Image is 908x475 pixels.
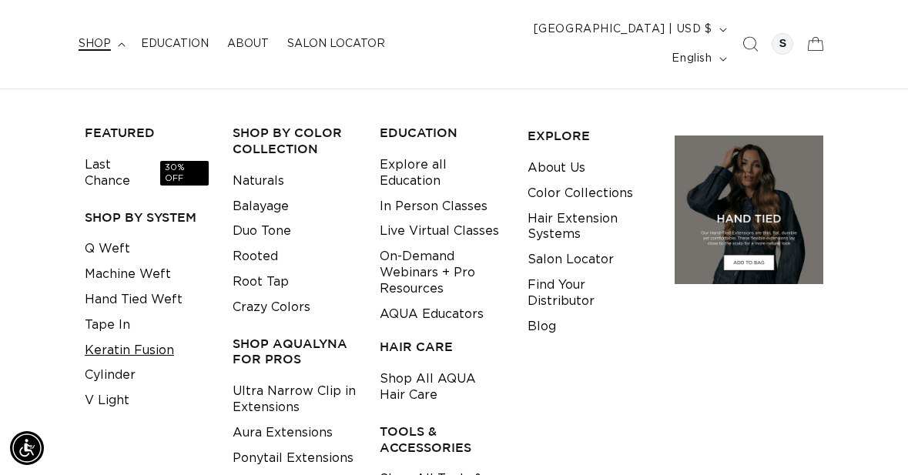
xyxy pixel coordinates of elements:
[528,156,585,181] a: About Us
[85,388,129,413] a: V Light
[85,313,130,338] a: Tape In
[10,431,44,465] div: Accessibility Menu
[233,295,310,320] a: Crazy Colors
[233,379,357,420] a: Ultra Narrow Clip in Extensions
[524,15,733,44] button: [GEOGRAPHIC_DATA] | USD $
[733,27,767,61] summary: Search
[672,51,712,67] span: English
[534,22,712,38] span: [GEOGRAPHIC_DATA] | USD $
[380,152,504,194] a: Explore all Education
[233,420,333,446] a: Aura Extensions
[380,302,484,327] a: AQUA Educators
[85,338,174,363] a: Keratin Fusion
[380,194,488,219] a: In Person Classes
[528,273,652,314] a: Find Your Distributor
[233,219,291,244] a: Duo Tone
[528,206,652,248] a: Hair Extension Systems
[287,37,385,51] span: Salon Locator
[85,152,209,194] a: Last Chance30% OFF
[233,269,289,295] a: Root Tap
[85,363,136,388] a: Cylinder
[380,219,499,244] a: Live Virtual Classes
[528,128,652,144] h3: EXPLORE
[233,125,357,157] h3: Shop by Color Collection
[160,161,208,186] span: 30% OFF
[662,44,732,73] button: English
[218,28,278,60] a: About
[85,125,209,141] h3: FEATURED
[278,28,394,60] a: Salon Locator
[380,339,504,355] h3: HAIR CARE
[233,194,289,219] a: Balayage
[85,209,209,226] h3: SHOP BY SYSTEM
[233,446,353,471] a: Ponytail Extensions
[528,181,633,206] a: Color Collections
[69,28,132,60] summary: shop
[132,28,218,60] a: Education
[233,244,278,269] a: Rooted
[380,244,504,301] a: On-Demand Webinars + Pro Resources
[380,125,504,141] h3: EDUCATION
[85,262,171,287] a: Machine Weft
[528,247,614,273] a: Salon Locator
[233,169,284,194] a: Naturals
[380,423,504,456] h3: TOOLS & ACCESSORIES
[85,287,183,313] a: Hand Tied Weft
[79,37,111,51] span: shop
[233,336,357,368] h3: Shop AquaLyna for Pros
[528,314,556,340] a: Blog
[380,366,504,408] a: Shop All AQUA Hair Care
[85,236,130,262] a: Q Weft
[141,37,209,51] span: Education
[227,37,269,51] span: About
